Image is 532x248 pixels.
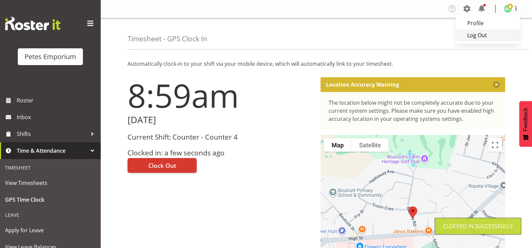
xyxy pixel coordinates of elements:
a: Log Out [455,29,520,41]
a: View Timesheets [2,175,99,191]
button: Show satellite imagery [351,138,389,152]
h3: Current Shift: Counter - Counter 4 [128,133,312,141]
div: Timesheet [2,161,99,175]
h1: 8:59am [128,77,312,113]
span: Apply for Leave [5,225,96,235]
span: Roster [17,95,97,105]
h3: Clocked in: a few seconds ago [128,149,312,157]
button: Feedback - Show survey [519,101,532,147]
a: Profile [455,17,520,29]
button: Clock Out [128,158,197,173]
img: melissa-cowen2635.jpg [504,5,512,13]
h2: [DATE] [128,115,312,125]
span: GPS Time Clock [5,195,96,205]
img: Rosterit website logo [5,17,60,30]
button: Toggle fullscreen view [488,138,502,152]
span: Clock Out [148,161,176,170]
span: Time & Attendance [17,146,87,156]
a: Apply for Leave [2,222,99,239]
h4: Timesheet - GPS Clock In [128,35,207,43]
div: Clocked in Successfully [443,222,513,230]
span: Shifts [17,129,87,139]
div: Petes Emporium [25,52,76,62]
p: Location Accuracy Warning [326,81,399,88]
span: View Timesheets [5,178,96,188]
button: Close message [493,81,500,88]
div: Leave [2,208,99,222]
p: Automatically clock-in to your shift via your mobile device, which will automatically link to you... [128,60,505,68]
span: Inbox [17,112,97,122]
a: GPS Time Clock [2,191,99,208]
button: Show street map [324,138,351,152]
div: The location below might not be completely accurate due to your current system settings. Please m... [329,99,497,123]
span: Feedback [523,108,529,131]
